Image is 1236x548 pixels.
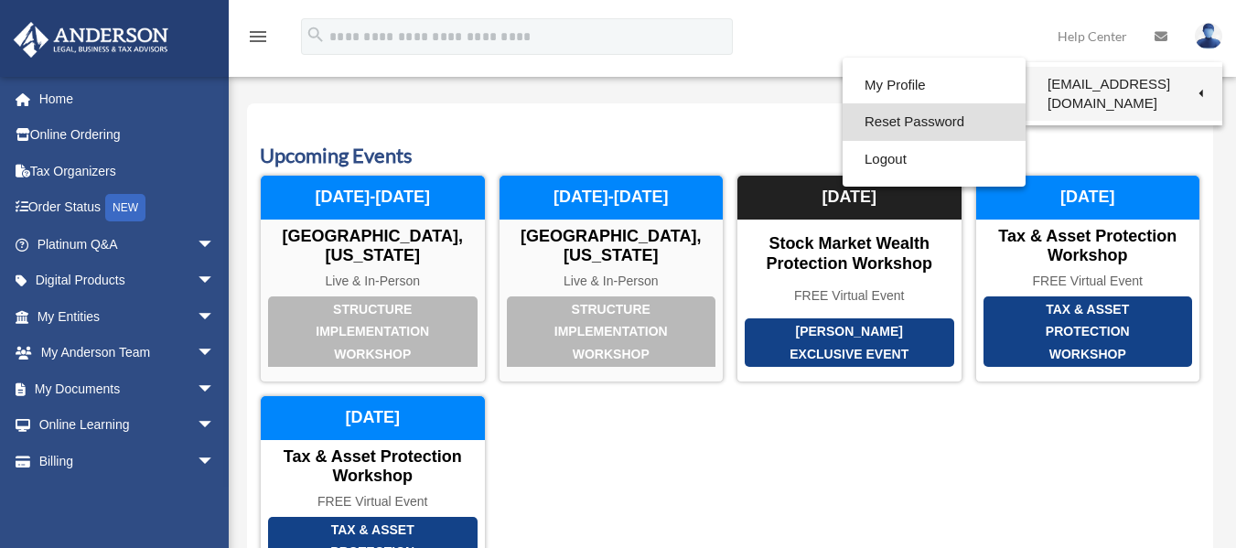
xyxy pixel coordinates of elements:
span: arrow_drop_down [197,371,233,408]
img: User Pic [1195,23,1222,49]
div: Tax & Asset Protection Workshop [983,296,1193,368]
span: arrow_drop_down [197,407,233,445]
a: Logout [843,141,1026,178]
div: [DATE]-[DATE] [500,176,724,220]
a: Tax & Asset Protection Workshop Tax & Asset Protection Workshop FREE Virtual Event [DATE] [975,175,1201,382]
h3: Upcoming Events [260,142,1200,170]
a: Billingarrow_drop_down [13,443,242,479]
div: [GEOGRAPHIC_DATA], [US_STATE] [261,227,485,266]
i: search [306,25,326,45]
a: Reset Password [843,103,1026,141]
a: My Entitiesarrow_drop_down [13,298,242,335]
div: [GEOGRAPHIC_DATA], [US_STATE] [500,227,724,266]
a: [EMAIL_ADDRESS][DOMAIN_NAME] [1026,67,1222,121]
div: FREE Virtual Event [261,494,485,510]
a: My Profile [843,67,1026,104]
a: Structure Implementation Workshop [GEOGRAPHIC_DATA], [US_STATE] Live & In-Person [DATE]-[DATE] [260,175,486,382]
a: Online Ordering [13,117,242,154]
div: [DATE]-[DATE] [261,176,485,220]
div: Structure Implementation Workshop [268,296,478,368]
div: [DATE] [737,176,962,220]
a: Events Calendar [13,479,233,516]
div: Tax & Asset Protection Workshop [976,227,1200,266]
div: [PERSON_NAME] Exclusive Event [745,318,954,367]
div: [DATE] [261,396,485,440]
div: Structure Implementation Workshop [507,296,716,368]
span: arrow_drop_down [197,263,233,300]
a: Platinum Q&Aarrow_drop_down [13,226,242,263]
a: [PERSON_NAME] Exclusive Event Stock Market Wealth Protection Workshop FREE Virtual Event [DATE] [736,175,962,382]
a: Structure Implementation Workshop [GEOGRAPHIC_DATA], [US_STATE] Live & In-Person [DATE]-[DATE] [499,175,725,382]
div: [DATE] [976,176,1200,220]
div: FREE Virtual Event [976,274,1200,289]
span: arrow_drop_down [197,335,233,372]
img: Anderson Advisors Platinum Portal [8,22,174,58]
span: arrow_drop_down [197,226,233,263]
i: menu [247,26,269,48]
a: menu [247,32,269,48]
a: Online Learningarrow_drop_down [13,407,242,444]
a: Home [13,81,242,117]
div: Live & In-Person [500,274,724,289]
a: My Anderson Teamarrow_drop_down [13,335,242,371]
div: Live & In-Person [261,274,485,289]
a: Order StatusNEW [13,189,242,227]
div: Tax & Asset Protection Workshop [261,447,485,487]
a: Digital Productsarrow_drop_down [13,263,242,299]
a: My Documentsarrow_drop_down [13,371,242,407]
a: Tax Organizers [13,153,242,189]
div: Stock Market Wealth Protection Workshop [737,234,962,274]
span: arrow_drop_down [197,443,233,480]
span: arrow_drop_down [197,298,233,336]
div: NEW [105,194,145,221]
div: FREE Virtual Event [737,288,962,304]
